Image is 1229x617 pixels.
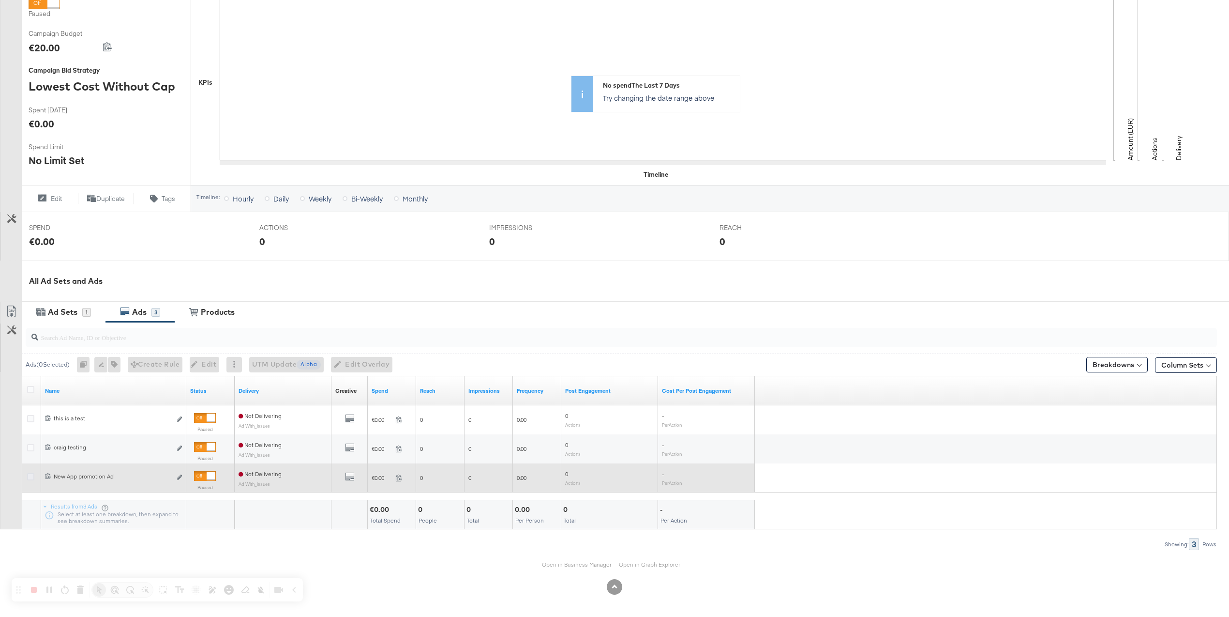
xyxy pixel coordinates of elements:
[151,308,160,317] div: 3
[662,422,682,428] sub: Per Action
[29,78,183,94] div: Lowest Cost Without Cap
[54,473,171,480] div: New App promotion Ad
[662,470,664,478] span: -
[662,441,664,448] span: -
[29,234,55,248] div: €0.00
[468,474,471,481] span: 0
[162,194,175,203] span: Tags
[418,505,425,514] div: 0
[21,193,78,204] button: Edit
[239,470,282,478] span: Not Delivering
[78,193,135,204] button: Duplicate
[489,223,562,232] span: IMPRESSIONS
[603,81,735,90] div: No spend The Last 7 Days
[372,445,391,452] span: €0.00
[372,387,412,395] a: The total amount spent to date.
[420,416,423,423] span: 0
[1086,357,1148,372] button: Breakdowns
[517,474,526,481] span: 0.00
[259,234,265,248] div: 0
[54,415,171,422] div: this is a test
[603,93,735,103] p: Try changing the date range above
[29,66,183,75] div: Campaign Bid Strategy
[662,480,682,486] sub: Per Action
[48,307,77,318] div: Ad Sets
[351,194,383,203] span: Bi-Weekly
[82,308,91,317] div: 1
[466,505,474,514] div: 0
[468,387,509,395] a: The number of times your ad was served. On mobile apps an ad is counted as served the first time ...
[515,517,544,524] span: Per Person
[372,416,391,423] span: €0.00
[201,307,235,318] div: Products
[335,387,357,395] a: Shows the creative associated with your ad.
[134,193,191,204] button: Tags
[517,387,557,395] a: The average number of times your ad was served to each person.
[77,357,94,372] div: 0
[420,474,423,481] span: 0
[29,41,60,55] div: €20.00
[660,517,687,524] span: Per Action
[233,194,254,203] span: Hourly
[239,481,270,487] sub: Ad With_issues
[239,412,282,419] span: Not Delivering
[1155,357,1217,373] button: Column Sets
[468,445,471,452] span: 0
[563,505,570,514] div: 0
[194,484,216,491] label: Paused
[565,451,581,457] sub: Actions
[489,234,495,248] div: 0
[239,387,328,395] a: Reflects the ability of your Ad to achieve delivery.
[194,455,216,462] label: Paused
[372,474,391,481] span: €0.00
[29,276,1229,287] div: All Ad Sets and Ads
[194,426,216,432] label: Paused
[660,505,665,514] div: -
[273,194,289,203] span: Daily
[45,387,182,395] a: Ad Name.
[420,387,461,395] a: The number of people your ad was served to.
[542,561,612,568] a: Open in Business Manager
[662,451,682,457] sub: Per Action
[662,412,664,419] span: -
[1189,538,1199,550] div: 3
[26,360,70,369] div: Ads ( 0 Selected)
[29,154,84,168] div: No Limit Set
[565,422,581,428] sub: Actions
[29,142,101,152] span: Spend Limit
[29,9,60,18] label: Paused
[565,480,581,486] sub: Actions
[419,517,437,524] span: People
[719,223,792,232] span: REACH
[96,194,125,203] span: Duplicate
[517,416,526,423] span: 0.00
[190,387,231,395] a: Shows the current state of your Ad.
[239,423,270,429] sub: Ad With_issues
[719,234,725,248] div: 0
[259,223,332,232] span: ACTIONS
[403,194,428,203] span: Monthly
[309,194,331,203] span: Weekly
[662,387,751,395] a: The average cost per action related to your Page's posts as a result of your ad.
[29,223,102,232] span: SPEND
[420,445,423,452] span: 0
[196,194,220,201] div: Timeline:
[54,444,171,451] div: craig testing
[467,517,479,524] span: Total
[51,194,62,203] span: Edit
[38,324,1105,343] input: Search Ad Name, ID or Objective
[565,412,568,419] span: 0
[565,387,654,395] a: The number of actions related to your Page's posts as a result of your ad.
[1202,541,1217,548] div: Rows
[29,106,101,115] span: Spent [DATE]
[1164,541,1189,548] div: Showing:
[29,117,54,131] div: €0.00
[239,441,282,448] span: Not Delivering
[370,517,401,524] span: Total Spend
[239,452,270,458] sub: Ad With_issues
[565,441,568,448] span: 0
[564,517,576,524] span: Total
[335,387,357,395] div: Creative
[517,445,526,452] span: 0.00
[515,505,533,514] div: 0.00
